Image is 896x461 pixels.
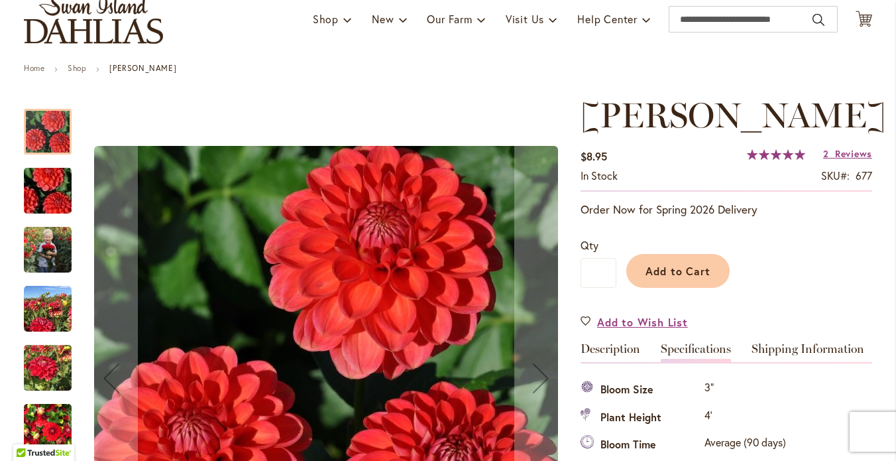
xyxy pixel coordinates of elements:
button: Add to Cart [626,254,730,288]
div: BENJAMIN MATTHEW [24,96,85,155]
div: 677 [856,168,872,184]
img: BENJAMIN MATTHEW [24,336,72,400]
a: Shipping Information [752,343,864,362]
span: 2 [823,147,829,160]
img: BENJAMIN MATTHEW [24,395,72,459]
a: 2 Reviews [823,147,872,160]
th: Plant Height [581,404,701,431]
div: BENJAMIN MATTHEW [24,214,85,273]
iframe: Launch Accessibility Center [10,414,47,451]
span: Qty [581,238,598,252]
span: Add to Wish List [597,314,688,330]
a: Specifications [661,343,731,362]
span: Add to Cart [645,264,711,278]
span: Our Farm [427,12,472,26]
div: BENJAMIN MATTHEW [24,155,85,214]
span: Visit Us [506,12,544,26]
span: $8.95 [581,149,607,163]
span: Shop [313,12,339,26]
td: 4' [701,404,791,431]
td: 3" [701,377,791,404]
th: Bloom Size [581,377,701,404]
a: Add to Wish List [581,314,688,330]
div: 100% [747,149,805,160]
td: Average (90 days) [701,432,791,459]
span: [PERSON_NAME] [581,94,886,136]
span: New [372,12,394,26]
p: Order Now for Spring 2026 Delivery [581,202,872,218]
div: BENJAMIN MATTHEW [24,391,72,450]
span: Reviews [835,147,872,160]
div: Availability [581,168,618,184]
a: Home [24,63,44,73]
div: BENJAMIN MATTHEW [24,332,85,391]
img: BENJAMIN MATTHEW [24,285,72,333]
a: Description [581,343,640,362]
a: Shop [68,63,86,73]
img: BENJAMIN MATTHEW [24,220,72,279]
div: BENJAMIN MATTHEW [24,273,85,332]
span: Help Center [577,12,638,26]
strong: [PERSON_NAME] [109,63,176,73]
th: Bloom Time [581,432,701,459]
span: In stock [581,168,618,182]
strong: SKU [821,168,850,182]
